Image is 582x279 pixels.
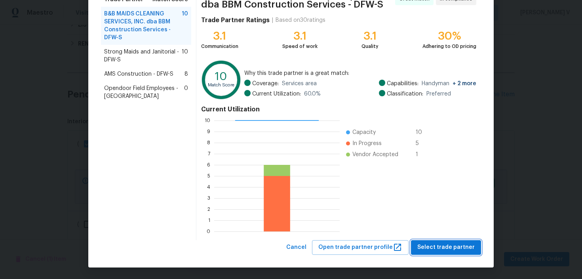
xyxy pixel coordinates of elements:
[201,42,238,50] div: Communication
[182,10,188,42] span: 10
[352,128,376,136] span: Capacity
[282,80,317,88] span: Services area
[201,32,238,40] div: 3.1
[201,105,476,113] h4: Current Utilization
[215,71,227,82] text: 10
[208,83,234,87] text: Match Score
[182,48,188,64] span: 10
[422,32,476,40] div: 30%
[184,70,188,78] span: 8
[286,243,306,252] span: Cancel
[207,185,210,189] text: 4
[201,16,270,24] h4: Trade Partner Ratings
[205,118,210,123] text: 10
[387,80,418,88] span: Capabilities:
[104,84,184,100] span: Opendoor Field Employees - [GEOGRAPHIC_DATA]
[207,196,210,201] text: 3
[416,139,428,147] span: 5
[361,42,378,50] div: Quality
[252,80,279,88] span: Coverage:
[207,207,210,212] text: 2
[352,139,382,147] span: In Progress
[104,48,182,64] span: Strong Maids and Janitorial - DFW-S
[417,243,475,252] span: Select trade partner
[304,90,321,98] span: 60.0 %
[387,90,423,98] span: Classification:
[207,140,210,145] text: 8
[422,42,476,50] div: Adhering to OD pricing
[252,90,301,98] span: Current Utilization:
[184,84,188,100] span: 0
[104,10,182,42] span: B&B MAIDS CLEANING SERVICES, INC. dba BBM Construction Services - DFW-S
[244,69,476,77] span: Why this trade partner is a great match:
[208,151,210,156] text: 7
[422,80,476,88] span: Handyman
[352,151,398,159] span: Vendor Accepted
[411,240,481,255] button: Select trade partner
[361,32,378,40] div: 3.1
[453,81,476,86] span: + 2 more
[207,162,210,167] text: 6
[282,42,318,50] div: Speed of work
[207,229,210,234] text: 0
[283,240,310,255] button: Cancel
[416,151,428,159] span: 1
[207,129,210,134] text: 9
[312,240,409,255] button: Open trade partner profile
[270,16,276,24] div: |
[318,243,402,252] span: Open trade partner profile
[276,16,325,24] div: Based on 30 ratings
[416,128,428,136] span: 10
[207,174,210,178] text: 5
[208,218,210,223] text: 1
[282,32,318,40] div: 3.1
[426,90,451,98] span: Preferred
[104,70,173,78] span: AMS Construction - DFW-S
